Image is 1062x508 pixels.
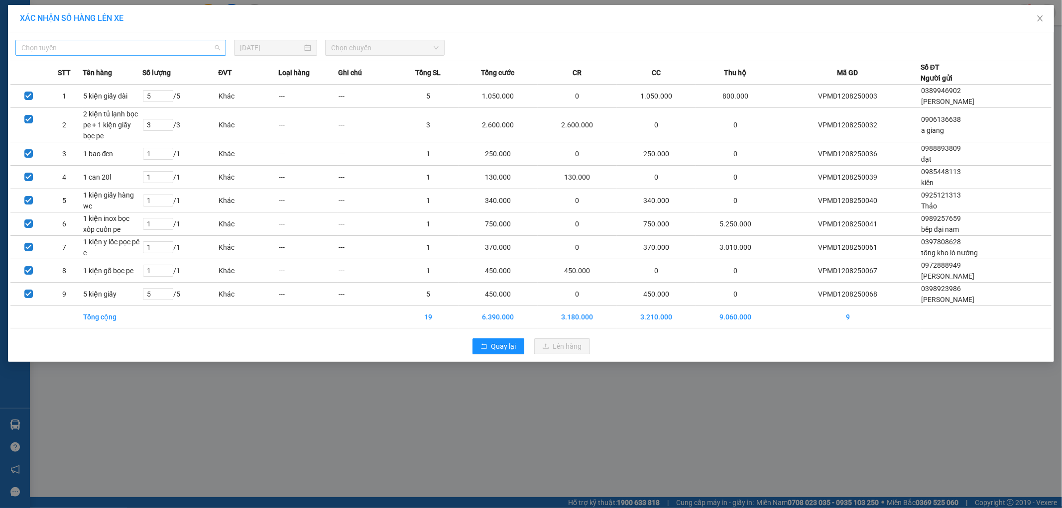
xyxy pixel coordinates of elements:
span: bếp đại nam [921,225,959,233]
td: 340.000 [617,189,696,212]
span: Quay lại [491,341,516,352]
td: 0 [538,142,617,166]
td: VPMD1208250068 [775,283,921,306]
td: VPMD1208250061 [775,236,921,259]
td: 1.050.000 [617,85,696,108]
td: 8 [46,259,82,283]
td: Khác [218,259,278,283]
td: --- [278,166,339,189]
span: tổng kho lò nướng [921,249,978,257]
td: 370.000 [617,236,696,259]
td: 1 [398,142,459,166]
td: 1 [46,85,82,108]
td: 0 [617,166,696,189]
td: 0 [617,259,696,283]
td: 5 kiện giấy [83,283,143,306]
td: 3.210.000 [617,306,696,328]
td: 1 kiện y lốc pọc pê e [83,236,143,259]
span: 0989257659 [921,214,961,222]
span: đạt [921,155,932,163]
td: Tổng cộng [83,306,143,328]
td: Khác [218,85,278,108]
td: --- [278,283,339,306]
span: 0985448113 [921,168,961,176]
td: 0 [696,108,775,142]
span: Ghi chú [338,67,362,78]
span: Chọn tuyến [21,40,220,55]
td: / 3 [142,108,218,142]
td: 450.000 [617,283,696,306]
div: Số ĐT Người gửi [921,62,952,84]
span: 0906136638 [921,115,961,123]
td: --- [338,212,398,236]
td: 0 [696,166,775,189]
td: --- [278,142,339,166]
td: --- [278,212,339,236]
td: 5 [398,85,459,108]
td: VPMD1208250067 [775,259,921,283]
td: 800.000 [696,85,775,108]
td: 1 can 20l [83,166,143,189]
button: Close [1026,5,1054,33]
td: 1 kiện gỗ bọc pe [83,259,143,283]
span: [PERSON_NAME] [921,272,974,280]
td: 0 [617,108,696,142]
span: 0972888949 [921,261,961,269]
span: Số lượng [142,67,171,78]
td: 5.250.000 [696,212,775,236]
td: 750.000 [459,212,538,236]
td: 250.000 [617,142,696,166]
td: / 1 [142,236,218,259]
td: 7 [46,236,82,259]
td: 9 [46,283,82,306]
td: --- [278,189,339,212]
td: --- [338,142,398,166]
td: 450.000 [459,283,538,306]
td: 0 [696,142,775,166]
span: 0925121313 [921,191,961,199]
td: --- [338,166,398,189]
td: 3 [46,142,82,166]
span: XÁC NHẬN SỐ HÀNG LÊN XE [20,13,123,23]
td: 750.000 [617,212,696,236]
td: / 1 [142,142,218,166]
td: 0 [538,189,617,212]
span: Tổng cước [481,67,514,78]
td: 1.050.000 [459,85,538,108]
td: Khác [218,236,278,259]
span: close [1036,14,1044,22]
span: [PERSON_NAME] [921,296,974,304]
td: / 5 [142,85,218,108]
td: Khác [218,108,278,142]
td: 3.180.000 [538,306,617,328]
td: 340.000 [459,189,538,212]
td: 1 bao đen [83,142,143,166]
td: 450.000 [459,259,538,283]
td: 130.000 [459,166,538,189]
td: Khác [218,212,278,236]
td: 2.600.000 [459,108,538,142]
button: uploadLên hàng [534,338,590,354]
span: rollback [480,343,487,351]
td: VPMD1208250032 [775,108,921,142]
td: --- [338,259,398,283]
td: VPMD1208250040 [775,189,921,212]
span: ĐVT [218,67,232,78]
td: VPMD1208250039 [775,166,921,189]
td: 130.000 [538,166,617,189]
span: 0389946902 [921,87,961,95]
td: 1 [398,259,459,283]
td: 5 [46,189,82,212]
span: CC [652,67,661,78]
td: VPMD1208250041 [775,212,921,236]
td: 1 [398,236,459,259]
td: 1 [398,166,459,189]
td: 19 [398,306,459,328]
td: / 5 [142,283,218,306]
td: --- [338,283,398,306]
span: STT [58,67,71,78]
input: 12/08/2025 [240,42,302,53]
td: 6 [46,212,82,236]
td: --- [338,85,398,108]
td: 0 [538,212,617,236]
